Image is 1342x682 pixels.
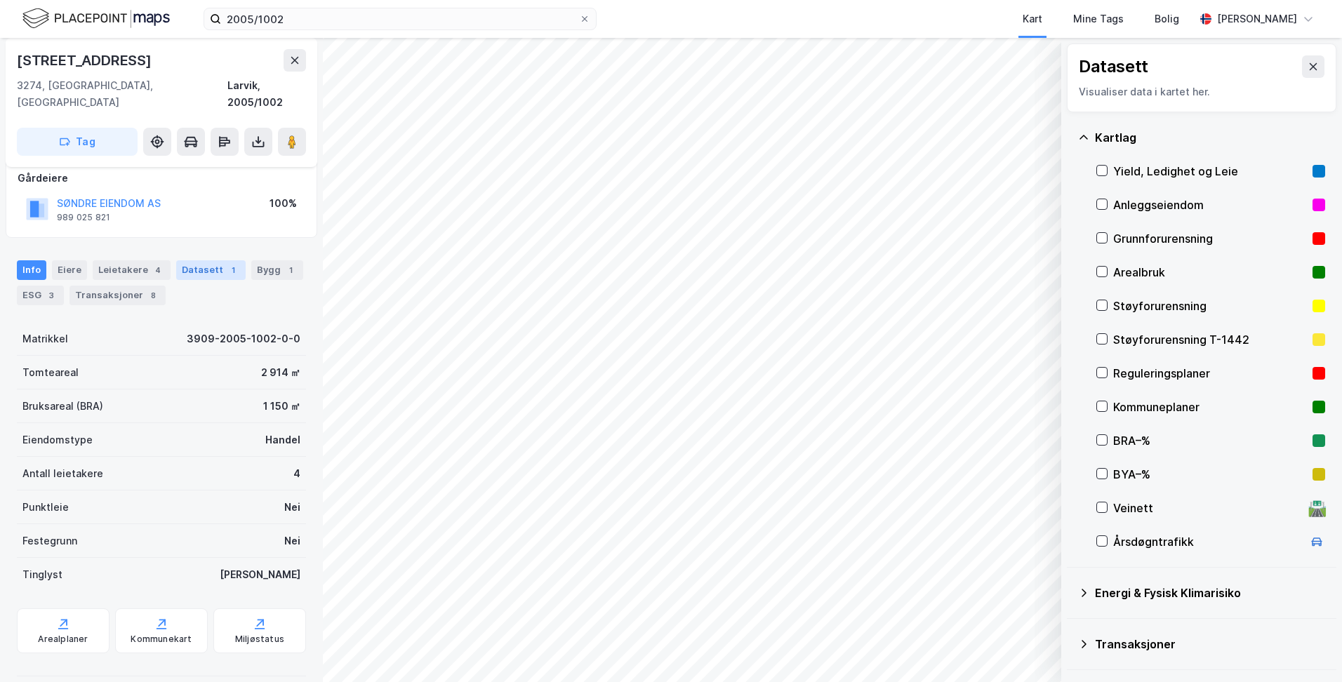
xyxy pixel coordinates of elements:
button: Tag [17,128,138,156]
div: Antall leietakere [22,465,103,482]
div: Støyforurensning T-1442 [1113,331,1307,348]
div: Grunnforurensning [1113,230,1307,247]
div: Mine Tags [1073,11,1124,27]
div: BYA–% [1113,466,1307,483]
div: Tinglyst [22,566,62,583]
div: Kontrollprogram for chat [1272,615,1342,682]
div: Kart [1023,11,1042,27]
div: Handel [265,432,300,448]
div: 3909-2005-1002-0-0 [187,330,300,347]
div: Leietakere [93,260,171,280]
div: Tomteareal [22,364,79,381]
div: Bygg [251,260,303,280]
div: Reguleringsplaner [1113,365,1307,382]
div: Visualiser data i kartet her. [1079,83,1324,100]
div: Festegrunn [22,533,77,549]
div: Eiere [52,260,87,280]
div: Kommunekart [131,634,192,645]
div: Arealplaner [38,634,88,645]
div: Energi & Fysisk Klimarisiko [1095,584,1325,601]
iframe: Chat Widget [1272,615,1342,682]
div: [STREET_ADDRESS] [17,49,154,72]
div: Støyforurensning [1113,297,1307,314]
div: Transaksjoner [69,286,166,305]
div: 100% [270,195,297,212]
div: 4 [151,263,165,277]
div: Datasett [1079,55,1148,78]
div: 2 914 ㎡ [261,364,300,381]
div: [PERSON_NAME] [1217,11,1297,27]
div: 1 [284,263,298,277]
div: 3 [44,288,58,302]
div: Larvik, 2005/1002 [227,77,306,111]
div: BRA–% [1113,432,1307,449]
div: Matrikkel [22,330,68,347]
div: Arealbruk [1113,264,1307,281]
input: Søk på adresse, matrikkel, gårdeiere, leietakere eller personer [221,8,579,29]
div: 8 [146,288,160,302]
div: Info [17,260,46,280]
div: 🛣️ [1308,499,1327,517]
div: Kartlag [1095,129,1325,146]
div: 3274, [GEOGRAPHIC_DATA], [GEOGRAPHIC_DATA] [17,77,227,111]
div: Anleggseiendom [1113,196,1307,213]
div: 989 025 821 [57,212,110,223]
div: Miljøstatus [235,634,284,645]
div: ESG [17,286,64,305]
div: Nei [284,499,300,516]
div: Punktleie [22,499,69,516]
div: Kommuneplaner [1113,399,1307,415]
div: Bruksareal (BRA) [22,398,103,415]
div: Årsdøgntrafikk [1113,533,1303,550]
div: Datasett [176,260,246,280]
div: Veinett [1113,500,1303,516]
div: Gårdeiere [18,170,305,187]
div: Nei [284,533,300,549]
div: Yield, Ledighet og Leie [1113,163,1307,180]
div: 4 [293,465,300,482]
div: Eiendomstype [22,432,93,448]
div: Transaksjoner [1095,636,1325,653]
img: logo.f888ab2527a4732fd821a326f86c7f29.svg [22,6,170,31]
div: Bolig [1155,11,1179,27]
div: [PERSON_NAME] [220,566,300,583]
div: 1 [226,263,240,277]
div: 1 150 ㎡ [263,398,300,415]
